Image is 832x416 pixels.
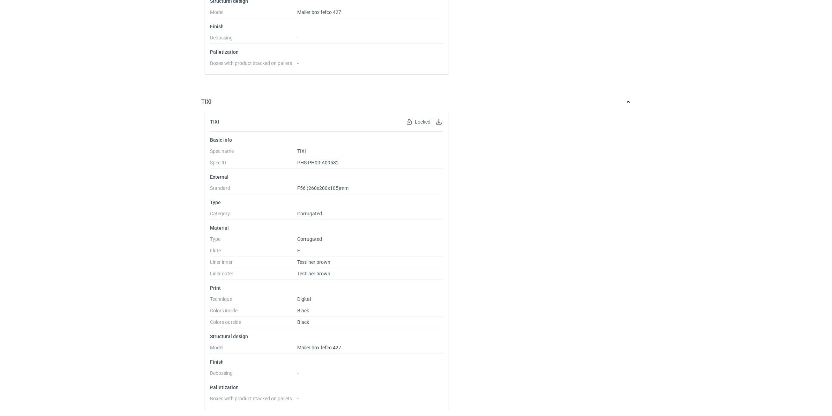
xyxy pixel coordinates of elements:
[297,148,306,154] span: TIXI
[210,296,298,305] dt: Technique
[210,200,443,205] p: Type
[210,236,298,245] dt: Type
[210,137,443,143] p: Basic info
[210,185,298,194] dt: Standard
[297,160,339,165] span: PHS-PH00-A09582
[210,359,443,365] p: Finish
[210,225,443,231] p: Material
[210,396,298,404] dt: Boxes with product stacked on pallets
[435,118,443,126] button: Download specification
[297,308,309,313] span: Black
[210,35,298,44] dt: Debossing
[210,345,298,354] dt: Model
[201,98,212,106] p: TIXI
[210,259,298,268] dt: Liner inner
[297,9,341,15] span: Mailer box fefco 427
[210,271,298,280] dt: Liner outer
[405,118,432,126] div: Locked
[210,248,298,257] dt: Flute
[210,148,298,157] dt: Spec name
[297,396,299,401] span: -
[297,35,299,40] span: -
[210,385,443,390] p: Palletization
[297,296,311,302] span: Digital
[210,211,298,220] dt: Category
[210,285,443,291] p: Print
[210,370,298,379] dt: Debossing
[297,60,299,66] span: -
[210,119,219,125] h2: TIXI
[297,319,309,325] span: Black
[210,334,443,339] p: Structural design
[210,319,298,328] dt: Colors outside
[297,185,348,191] span: F56 (260x200x105)mm
[210,60,298,69] dt: Boxes with product stacked on pallets
[297,271,330,276] span: Testliner brown
[297,370,299,376] span: -
[297,345,341,350] span: Mailer box fefco 427
[210,24,443,29] p: Finish
[210,49,443,55] p: Palletization
[210,308,298,317] dt: Colors inside
[297,248,300,253] span: E
[210,160,298,169] dt: Spec ID
[210,9,298,18] dt: Model
[210,174,443,180] p: External
[297,211,322,216] span: Corrugated
[297,259,330,265] span: Testliner brown
[297,236,322,242] span: Corrugated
